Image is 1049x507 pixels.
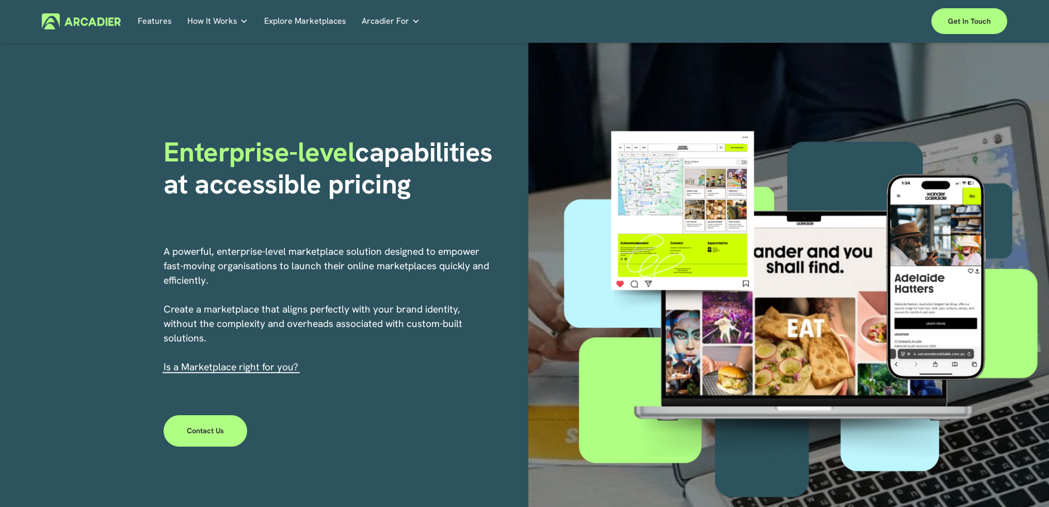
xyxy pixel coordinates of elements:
[166,361,298,373] a: s a Marketplace right for you?
[362,14,409,28] span: Arcadier For
[164,134,356,170] span: Enterprise-level
[931,8,1007,34] a: Get in touch
[164,415,248,446] a: Contact Us
[164,361,298,373] span: I
[138,13,172,29] a: Features
[164,244,491,374] p: A powerful, enterprise-level marketplace solution designed to empower fast-moving organisations t...
[362,13,420,29] a: folder dropdown
[264,13,346,29] a: Explore Marketplaces
[187,13,248,29] a: folder dropdown
[42,13,121,29] img: Arcadier
[187,14,237,28] span: How It Works
[164,134,500,202] strong: capabilities at accessible pricing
